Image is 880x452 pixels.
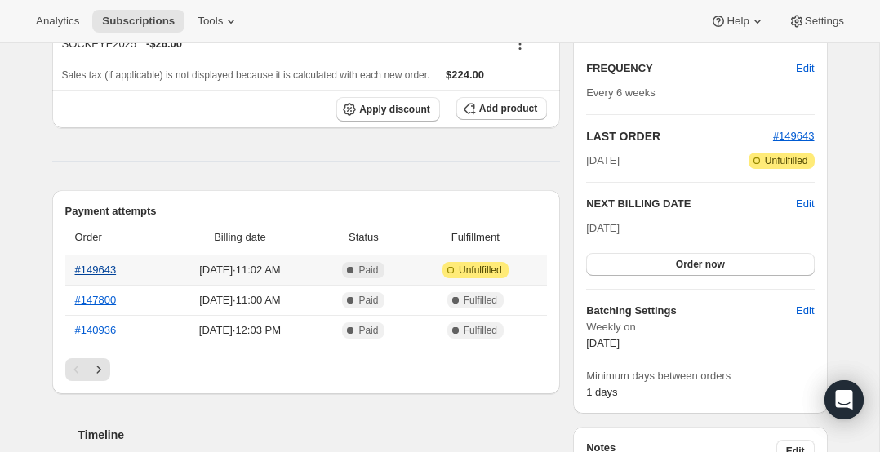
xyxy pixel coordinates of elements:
[700,10,775,33] button: Help
[786,55,824,82] button: Edit
[824,380,864,419] div: Open Intercom Messenger
[773,130,815,142] a: #149643
[358,294,378,307] span: Paid
[786,298,824,324] button: Edit
[479,102,537,115] span: Add product
[773,128,815,144] button: #149643
[586,368,814,384] span: Minimum days between orders
[586,196,796,212] h2: NEXT BILLING DATE
[586,128,773,144] h2: LAST ORDER
[146,36,182,52] span: - $26.00
[586,337,620,349] span: [DATE]
[75,264,117,276] a: #149643
[464,294,497,307] span: Fulfilled
[464,324,497,337] span: Fulfilled
[188,10,249,33] button: Tools
[779,10,854,33] button: Settings
[358,324,378,337] span: Paid
[78,427,561,443] h2: Timeline
[586,303,796,319] h6: Batching Settings
[336,97,440,122] button: Apply discount
[102,15,175,28] span: Subscriptions
[198,15,223,28] span: Tools
[166,229,313,246] span: Billing date
[36,15,79,28] span: Analytics
[765,154,808,167] span: Unfulfilled
[586,319,814,335] span: Weekly on
[62,69,430,81] span: Sales tax (if applicable) is not displayed because it is calculated with each new order.
[586,253,814,276] button: Order now
[323,229,403,246] span: Status
[676,258,725,271] span: Order now
[87,358,110,381] button: Next
[62,36,498,52] div: SOCKEYE2025
[92,10,184,33] button: Subscriptions
[586,60,796,77] h2: FREQUENCY
[75,294,117,306] a: #147800
[166,322,313,339] span: [DATE] · 12:03 PM
[65,219,162,255] th: Order
[446,69,484,81] span: $224.00
[805,15,844,28] span: Settings
[796,196,814,212] button: Edit
[166,292,313,308] span: [DATE] · 11:00 AM
[65,358,548,381] nav: Pagination
[166,262,313,278] span: [DATE] · 11:02 AM
[26,10,89,33] button: Analytics
[586,222,620,234] span: [DATE]
[459,264,502,277] span: Unfulfilled
[413,229,537,246] span: Fulfillment
[586,153,620,169] span: [DATE]
[359,103,430,116] span: Apply discount
[65,203,548,219] h2: Payment attempts
[75,324,117,336] a: #140936
[796,60,814,77] span: Edit
[727,15,749,28] span: Help
[586,386,617,398] span: 1 days
[358,264,378,277] span: Paid
[796,303,814,319] span: Edit
[586,86,656,99] span: Every 6 weeks
[456,97,547,120] button: Add product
